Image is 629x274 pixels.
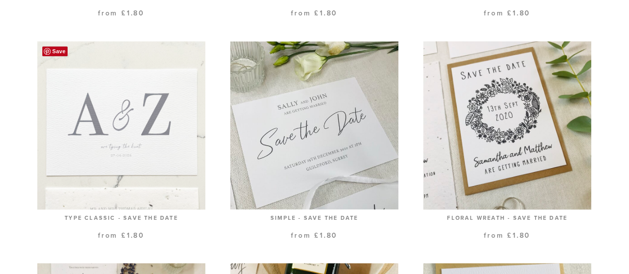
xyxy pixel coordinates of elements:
div: from £1.80 [37,232,205,239]
div: from £1.80 [423,232,591,239]
div: from £1.80 [37,10,205,16]
a: Pin it! [42,46,68,56]
div: from £1.80 [230,10,398,16]
div: from £1.80 [230,232,398,239]
div: from £1.80 [423,10,591,16]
